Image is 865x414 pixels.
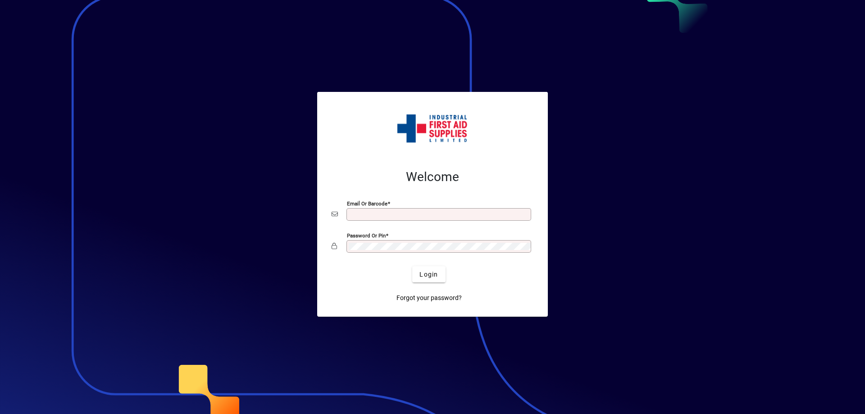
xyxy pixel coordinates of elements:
mat-label: Password or Pin [347,232,386,239]
span: Forgot your password? [396,293,462,303]
span: Login [419,270,438,279]
a: Forgot your password? [393,290,465,306]
h2: Welcome [332,169,533,185]
button: Login [412,266,445,282]
mat-label: Email or Barcode [347,200,387,207]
